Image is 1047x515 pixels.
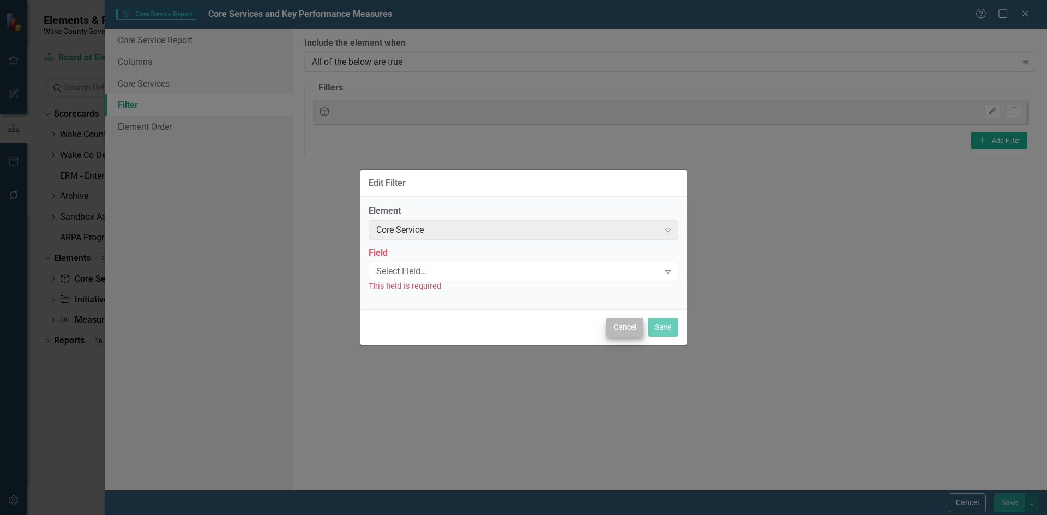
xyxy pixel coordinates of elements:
[369,247,678,259] label: Field
[369,178,406,188] div: Edit Filter
[369,280,678,293] div: This field is required
[606,318,643,337] button: Cancel
[376,223,659,236] div: Core Service
[369,205,678,217] label: Element
[376,265,659,278] div: Select Field...
[648,318,678,337] button: Save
